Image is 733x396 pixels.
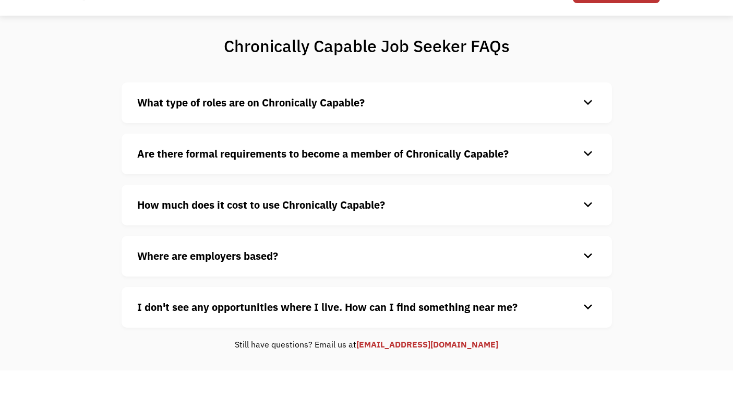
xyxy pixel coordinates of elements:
div: keyboard_arrow_down [580,248,596,264]
div: Still have questions? Email us at [122,338,612,351]
div: keyboard_arrow_down [580,299,596,315]
div: keyboard_arrow_down [580,95,596,111]
strong: How much does it cost to use Chronically Capable? [137,198,385,212]
h1: Chronically Capable Job Seeker FAQs [183,35,550,56]
strong: Where are employers based? [137,249,278,263]
strong: Are there formal requirements to become a member of Chronically Capable? [137,147,509,161]
div: keyboard_arrow_down [580,197,596,213]
a: [EMAIL_ADDRESS][DOMAIN_NAME] [356,339,498,350]
div: keyboard_arrow_down [580,146,596,162]
strong: I don't see any opportunities where I live. How can I find something near me? [137,300,518,314]
strong: What type of roles are on Chronically Capable? [137,95,365,110]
